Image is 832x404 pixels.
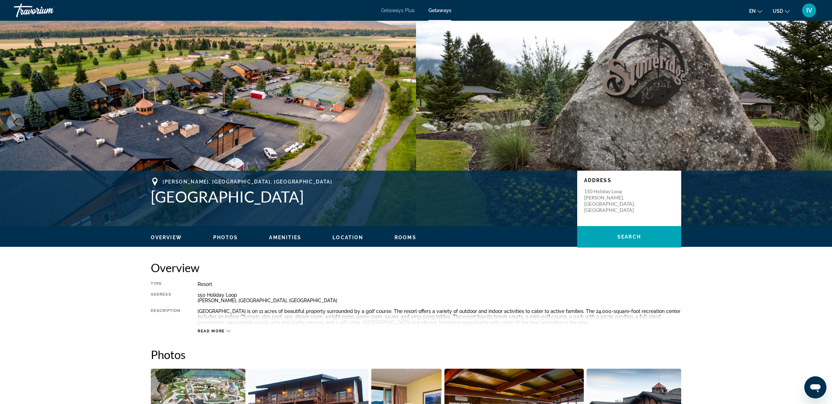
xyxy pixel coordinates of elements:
span: IV [806,7,812,14]
button: Change language [749,6,762,16]
button: Search [577,226,681,248]
span: Location [332,235,363,240]
span: Rooms [395,235,416,240]
button: Photos [213,234,238,241]
div: 150 Holiday Loop [PERSON_NAME], [GEOGRAPHIC_DATA], [GEOGRAPHIC_DATA] [198,292,681,303]
div: Address [151,292,180,303]
p: 150 Holiday Loop [PERSON_NAME], [GEOGRAPHIC_DATA], [GEOGRAPHIC_DATA] [584,188,640,213]
span: en [749,8,756,14]
h2: Overview [151,261,681,275]
h2: Photos [151,348,681,361]
span: Search [617,234,641,240]
iframe: Кнопка запуска окна обмена сообщениями [804,376,826,398]
div: Type [151,281,180,287]
button: Change currency [773,6,790,16]
span: Overview [151,235,182,240]
a: Getaways [428,8,451,13]
span: USD [773,8,783,14]
button: Rooms [395,234,416,241]
span: Read more [198,329,225,333]
h1: [GEOGRAPHIC_DATA] [151,188,570,206]
a: Travorium [14,1,83,19]
span: [PERSON_NAME], [GEOGRAPHIC_DATA], [GEOGRAPHIC_DATA] [163,179,332,185]
div: [GEOGRAPHIC_DATA] is on 11 acres of beautiful property surrounded by a golf course. The resort of... [198,308,681,325]
div: Resort [198,281,681,287]
a: Getaways Plus [381,8,415,13]
button: User Menu [800,3,818,18]
span: Photos [213,235,238,240]
div: Description [151,308,180,325]
button: Location [332,234,363,241]
button: Overview [151,234,182,241]
button: Read more [198,329,231,334]
button: Amenities [269,234,301,241]
span: Amenities [269,235,301,240]
button: Next image [808,114,825,131]
p: Address [584,178,674,183]
button: Previous image [7,114,24,131]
